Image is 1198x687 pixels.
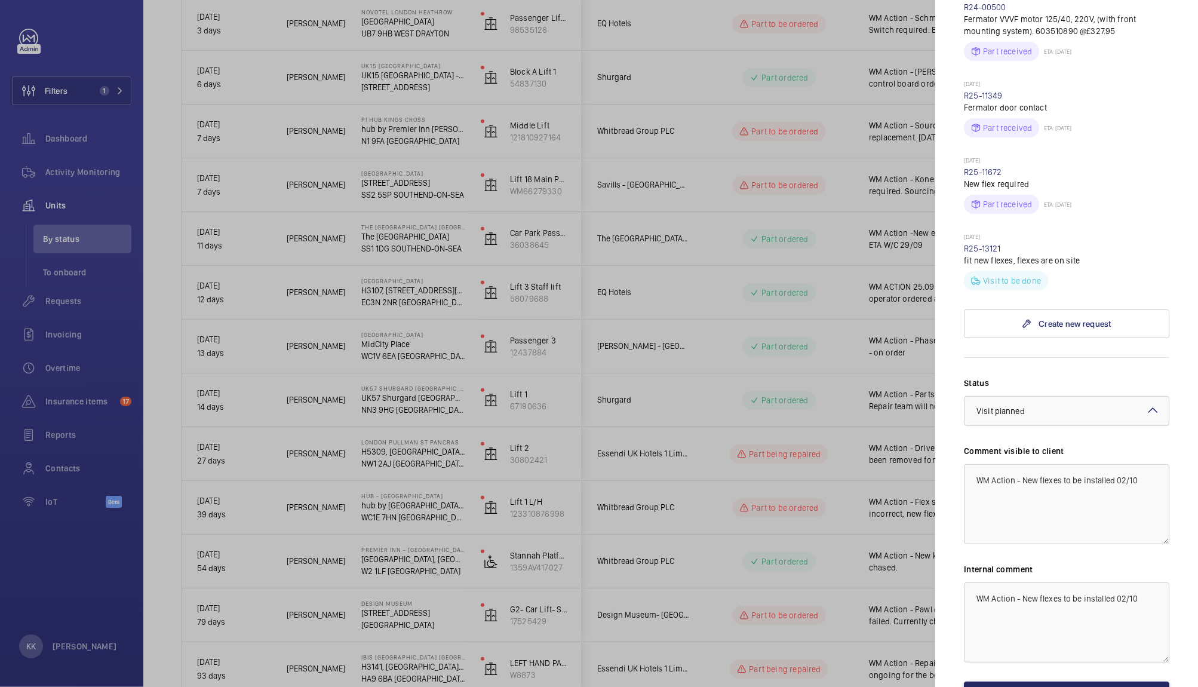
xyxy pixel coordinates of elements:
[964,309,1169,338] a: Create new request
[964,80,1169,90] p: [DATE]
[964,563,1169,575] label: Internal comment
[1039,201,1071,208] p: ETA: [DATE]
[964,91,1003,100] a: R25-11349
[964,2,1006,12] a: R24-00500
[964,244,1001,253] a: R25-13121
[964,445,1169,457] label: Comment visible to client
[1039,48,1071,55] p: ETA: [DATE]
[983,198,1032,210] p: Part received
[964,167,1002,177] a: R25-11672
[1039,124,1071,131] p: ETA: [DATE]
[964,13,1169,37] p: Fermator VVVF motor 125/40, 220V, (with front mounting system). 603510890 @£327.95
[964,254,1169,266] p: fit new flexes, flexes are on site
[983,45,1032,57] p: Part received
[964,157,1169,166] p: [DATE]
[983,275,1041,287] p: Visit to be done
[964,377,1169,389] label: Status
[964,233,1169,243] p: [DATE]
[976,406,1025,416] span: Visit planned
[964,102,1169,114] p: Fermator door contact
[964,178,1169,190] p: New flex required
[983,122,1032,134] p: Part received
